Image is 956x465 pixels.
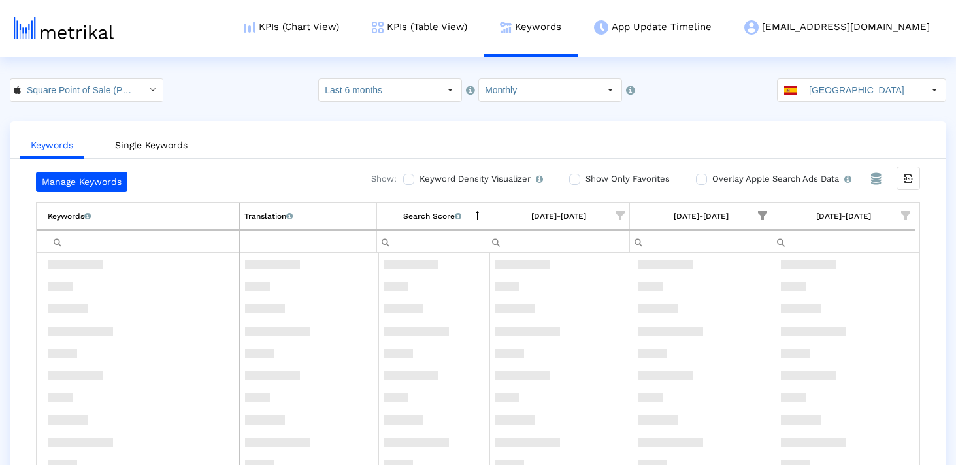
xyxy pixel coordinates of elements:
div: Keywords [48,208,91,225]
td: Filter cell [239,230,377,253]
img: my-account-menu-icon.png [744,20,759,35]
div: Select [439,79,461,101]
div: [DATE]-[DATE] [531,208,586,225]
div: Select [923,79,946,101]
div: Show: [358,172,397,192]
span: Show filter options for column '07/01/25-07/31/25' [758,211,767,220]
td: Column 08/01/25-08/31/25 [772,203,915,230]
input: Filter cell [377,231,487,252]
input: Filter cell [48,231,239,252]
div: Select [141,79,163,101]
label: Overlay Apple Search Ads Data [709,172,851,186]
div: Translation [244,208,293,225]
img: metrical-logo-light.png [14,17,114,39]
td: Column 07/01/25-07/31/25 [630,203,772,230]
label: Show Only Favorites [582,172,670,186]
td: Column 06/01/25-06/30/25 [487,203,630,230]
div: Search Score [403,208,461,225]
input: Filter cell [487,231,629,252]
span: Show filter options for column '08/01/25-08/31/25' [901,211,910,220]
td: Column Search Score [377,203,487,230]
td: Filter cell [377,230,487,253]
input: Filter cell [772,231,915,252]
img: app-update-menu-icon.png [594,20,608,35]
img: kpi-table-menu-icon.png [372,22,384,33]
div: [DATE]-[DATE] [674,208,729,225]
a: Single Keywords [105,133,198,157]
div: [DATE]-[DATE] [816,208,871,225]
td: Filter cell [487,230,630,253]
img: keywords.png [500,22,512,33]
span: Show filter options for column '06/01/25-06/30/25' [616,211,625,220]
td: Column Translation [239,203,377,230]
div: Export all data [897,167,920,190]
div: Select [599,79,621,101]
td: Filter cell [772,230,915,253]
label: Keyword Density Visualizer [416,172,543,186]
input: Filter cell [630,231,772,252]
input: Filter cell [240,231,377,252]
a: Manage Keywords [36,172,127,192]
a: Keywords [20,133,84,159]
td: Column Keyword [37,203,239,230]
img: kpi-chart-menu-icon.png [244,22,255,33]
td: Filter cell [37,230,239,253]
td: Filter cell [630,230,772,253]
